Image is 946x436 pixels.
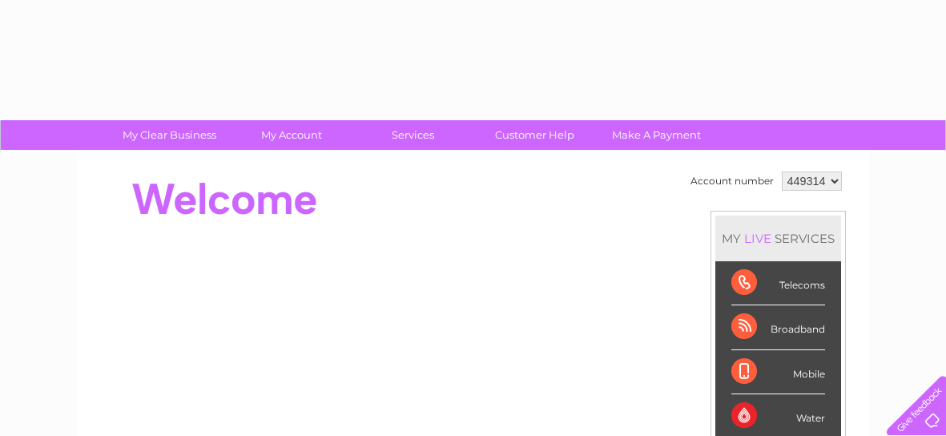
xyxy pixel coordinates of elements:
div: Telecoms [731,261,825,305]
a: Customer Help [469,120,601,150]
a: My Clear Business [103,120,235,150]
a: Services [347,120,479,150]
div: LIVE [741,231,775,246]
a: Make A Payment [590,120,723,150]
div: Broadband [731,305,825,349]
div: MY SERVICES [715,216,841,261]
div: Mobile [731,350,825,394]
td: Account number [686,168,778,195]
a: My Account [225,120,357,150]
